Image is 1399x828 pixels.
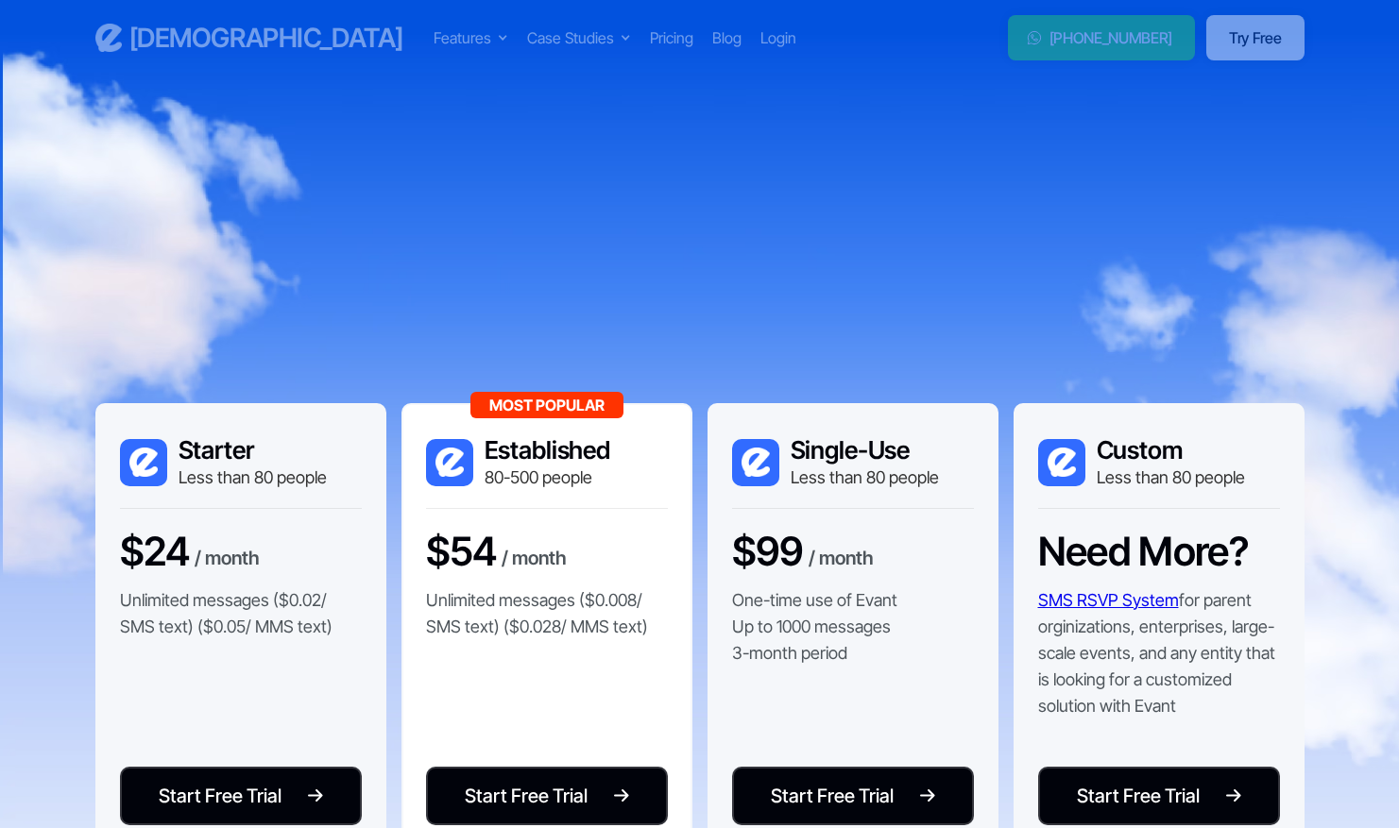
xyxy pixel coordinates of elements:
[527,26,631,49] div: Case Studies
[809,544,874,576] div: / month
[485,465,611,489] div: 80-500 people
[1077,782,1200,810] div: Start Free Trial
[195,544,260,576] div: / month
[1049,26,1173,49] div: [PHONE_NUMBER]
[1097,435,1245,465] h3: Custom
[1038,590,1179,610] a: SMS RSVP System
[527,26,614,49] div: Case Studies
[426,767,668,825] a: Start Free Trial
[179,465,327,489] div: Less than 80 people
[1038,528,1249,575] h3: Need More?
[1206,15,1304,60] a: Try Free
[120,767,362,825] a: Start Free Trial
[1038,587,1280,719] p: for parent orginizations, enterprises, large-scale events, and any entity that is looking for a c...
[650,26,693,49] a: Pricing
[465,782,588,810] div: Start Free Trial
[485,435,611,465] h3: Established
[470,392,623,418] div: Most Popular
[434,26,491,49] div: Features
[1008,15,1196,60] a: [PHONE_NUMBER]
[179,435,327,465] h3: Starter
[760,26,796,49] a: Login
[129,22,403,55] h3: [DEMOGRAPHIC_DATA]
[791,465,939,489] div: Less than 80 people
[732,767,974,825] a: Start Free Trial
[434,26,508,49] div: Features
[1097,465,1245,489] div: Less than 80 people
[120,528,190,575] h3: $24
[732,587,897,667] p: One-time use of Evant Up to 1000 messages 3-month period
[771,782,894,810] div: Start Free Trial
[712,26,742,49] a: Blog
[502,544,567,576] div: / month
[1038,767,1280,825] a: Start Free Trial
[159,782,282,810] div: Start Free Trial
[426,528,497,575] h3: $54
[95,22,403,55] a: home
[791,435,939,465] h3: Single-Use
[426,587,668,640] p: Unlimited messages ($0.008/ SMS text) ($0.028/ MMS text)
[732,528,804,575] h3: $99
[120,587,362,640] p: Unlimited messages ($0.02/ SMS text) ($0.05/ MMS text)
